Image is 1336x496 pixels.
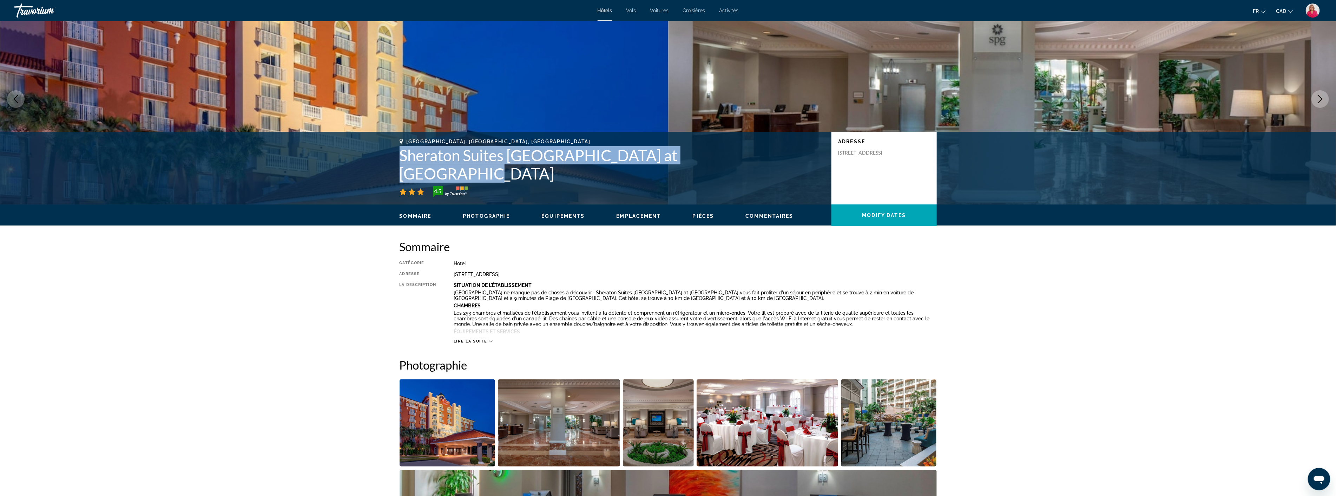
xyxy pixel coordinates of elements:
button: User Menu [1304,3,1322,18]
button: Modify Dates [831,204,937,226]
button: Photographie [463,213,510,219]
button: Open full-screen image slider [498,379,620,467]
button: Sommaire [400,213,432,219]
div: Hotel [454,261,937,266]
span: fr [1253,8,1259,14]
h2: Sommaire [400,240,937,254]
span: CAD [1276,8,1286,14]
a: Travorium [14,1,84,20]
button: Pièces [693,213,714,219]
img: User image [1306,4,1320,18]
span: Lire la suite [454,339,487,344]
button: Previous image [7,90,25,108]
div: La description [400,282,436,335]
h1: Sheraton Suites [GEOGRAPHIC_DATA] at [GEOGRAPHIC_DATA] [400,146,824,183]
a: Hôtels [598,8,612,13]
button: Change currency [1276,6,1293,16]
button: Open full-screen image slider [400,379,495,467]
span: [GEOGRAPHIC_DATA], [GEOGRAPHIC_DATA], [GEOGRAPHIC_DATA] [407,139,591,144]
a: Croisières [683,8,705,13]
button: Open full-screen image slider [841,379,937,467]
b: Situation De L'établissement [454,282,532,288]
b: Chambres [454,303,481,308]
p: [STREET_ADDRESS] [838,150,895,156]
button: Next image [1311,90,1329,108]
button: Équipements [542,213,585,219]
button: Open full-screen image slider [623,379,694,467]
p: [GEOGRAPHIC_DATA] ne manque pas de choses à découvrir ; Sheraton Suites [GEOGRAPHIC_DATA] at [GEO... [454,290,937,301]
a: Vols [626,8,636,13]
iframe: Bouton de lancement de la fenêtre de messagerie [1308,468,1330,490]
button: Change language [1253,6,1266,16]
button: Lire la suite [454,339,493,344]
h2: Photographie [400,358,937,372]
img: TrustYou guest rating badge [433,186,468,197]
span: Modify Dates [862,213,906,218]
div: 4.5 [431,187,445,195]
div: Adresse [400,272,436,277]
div: [STREET_ADDRESS] [454,272,937,277]
div: Catégorie [400,261,436,266]
button: Emplacement [617,213,661,219]
button: Open full-screen image slider [697,379,838,467]
button: Commentaires [745,213,793,219]
p: Les 253 chambres climatisées de l'établissement vous invitent à la détente et comprennent un réfr... [454,310,937,327]
p: Adresse [838,139,930,144]
a: Voitures [650,8,669,13]
a: Activités [719,8,739,13]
